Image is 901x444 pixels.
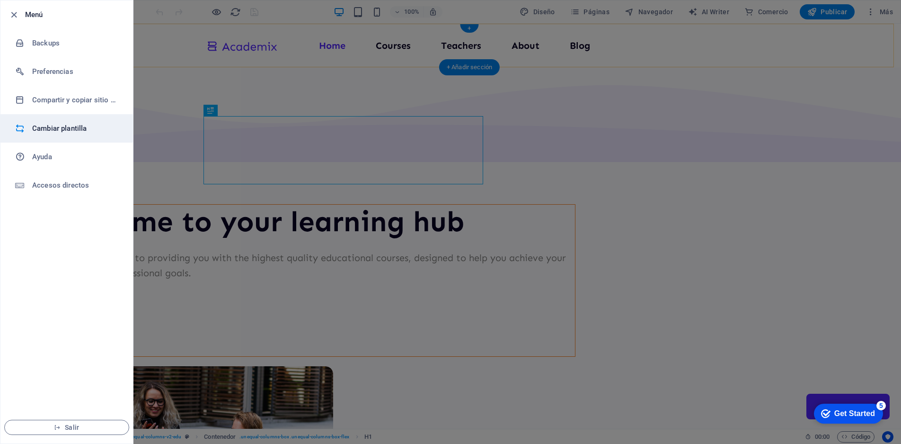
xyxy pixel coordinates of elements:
[8,5,77,25] div: Get Started 5 items remaining, 0% complete
[32,66,120,77] h6: Preferencias
[32,151,120,163] h6: Ayuda
[12,424,121,431] span: Salir
[32,123,120,134] h6: Cambiar plantilla
[32,180,120,191] h6: Accesos directos
[0,143,133,171] a: Ayuda
[4,420,129,435] button: Salir
[28,10,69,19] div: Get Started
[25,9,125,20] h6: Menú
[32,37,120,49] h6: Backups
[32,94,120,106] h6: Compartir y copiar sitio web
[70,2,79,11] div: 5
